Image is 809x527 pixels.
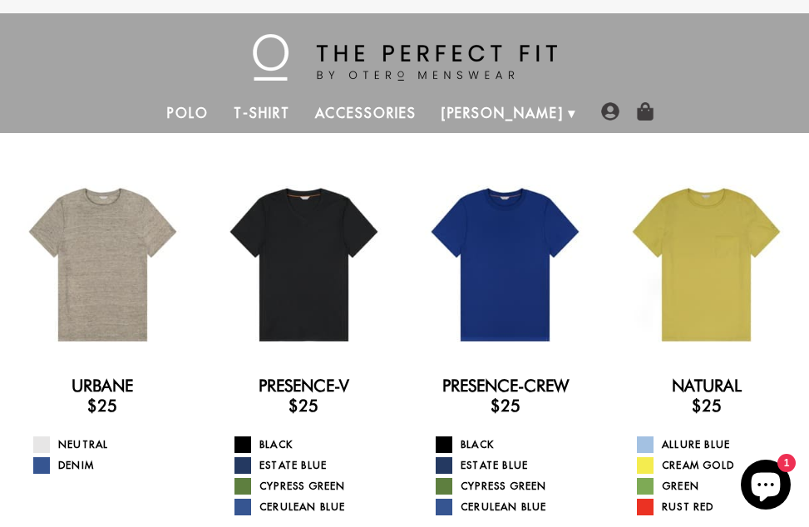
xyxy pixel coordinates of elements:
a: Urbane [72,376,133,396]
a: Neutral [33,436,193,453]
a: Natural [672,376,742,396]
a: Cream Gold [637,457,797,474]
a: Green [637,478,797,495]
a: Denim [33,457,193,474]
a: T-Shirt [221,93,302,133]
a: Estate Blue [234,457,394,474]
a: Polo [155,93,221,133]
a: [PERSON_NAME] [429,93,576,133]
h3: $25 [12,396,193,416]
a: Accessories [303,93,429,133]
a: Black [234,436,394,453]
a: Presence-Crew [442,376,569,396]
a: Cerulean Blue [234,499,394,515]
h3: $25 [214,396,394,416]
img: The Perfect Fit - by Otero Menswear - Logo [253,34,557,81]
img: user-account-icon.png [601,102,619,121]
h3: $25 [415,396,595,416]
a: Cerulean Blue [436,499,595,515]
img: shopping-bag-icon.png [636,102,654,121]
a: Estate Blue [436,457,595,474]
inbox-online-store-chat: Shopify online store chat [736,460,796,514]
a: Black [436,436,595,453]
h3: $25 [616,396,797,416]
a: Cypress Green [234,478,394,495]
a: Rust Red [637,499,797,515]
a: Cypress Green [436,478,595,495]
a: Presence-V [259,376,349,396]
a: Allure Blue [637,436,797,453]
